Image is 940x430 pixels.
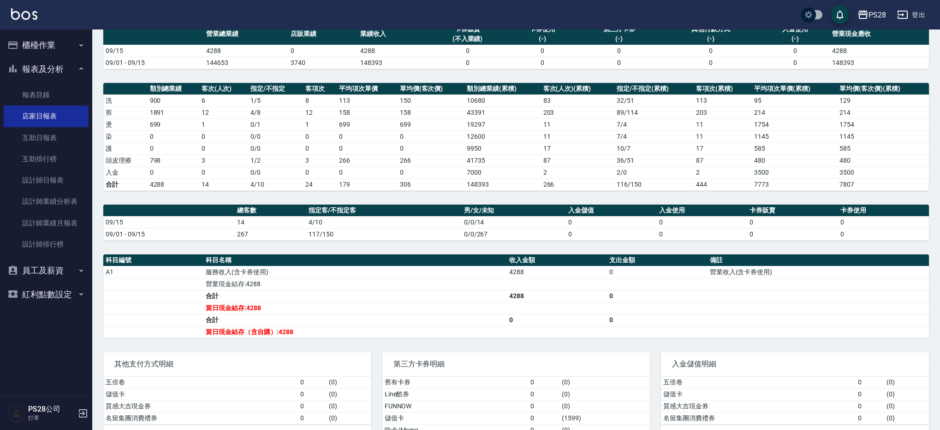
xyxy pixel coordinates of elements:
[614,166,694,178] td: 2 / 0
[507,254,607,266] th: 收入金額
[893,6,929,24] button: 登出
[303,83,337,95] th: 客項次
[103,57,204,69] td: 09/01 - 09/15
[541,106,615,118] td: 203
[837,83,929,95] th: 單均價(客次價)(累積)
[398,142,465,154] td: 0
[248,94,303,106] td: 1 / 5
[103,228,235,240] td: 09/01 - 09/15
[303,130,337,142] td: 0
[464,166,541,178] td: 7000
[837,154,929,166] td: 480
[235,205,306,217] th: 總客數
[837,178,929,190] td: 7807
[541,166,615,178] td: 2
[248,130,303,142] td: 0 / 0
[235,216,306,228] td: 14
[103,178,148,190] td: 合計
[747,216,838,228] td: 0
[148,83,199,95] th: 類別總業績
[694,142,752,154] td: 17
[708,266,929,278] td: 營業收入(含卡券使用)
[382,377,529,389] td: 舊有卡券
[752,106,837,118] td: 214
[541,142,615,154] td: 17
[752,118,837,130] td: 1754
[830,57,929,69] td: 148393
[199,154,248,166] td: 3
[199,178,248,190] td: 14
[199,118,248,130] td: 1
[830,24,929,45] th: 營業現金應收
[507,45,577,57] td: 0
[303,118,337,130] td: 1
[752,178,837,190] td: 7773
[507,290,607,302] td: 4288
[306,228,462,240] td: 117/150
[507,266,607,278] td: 4288
[760,57,830,69] td: 0
[838,216,929,228] td: 0
[103,45,204,57] td: 09/15
[248,142,303,154] td: 0 / 0
[464,142,541,154] td: 9950
[327,377,371,389] td: ( 0 )
[661,400,856,412] td: 質感大吉現金券
[298,377,327,389] td: 0
[199,94,248,106] td: 6
[398,118,465,130] td: 699
[541,94,615,106] td: 83
[507,57,577,69] td: 0
[199,166,248,178] td: 0
[464,106,541,118] td: 43391
[541,83,615,95] th: 客次(人次)(累積)
[752,166,837,178] td: 3500
[103,106,148,118] td: 剪
[4,170,89,191] a: 設計師日報表
[203,254,507,266] th: 科目名稱
[661,45,761,57] td: 0
[303,154,337,166] td: 3
[614,118,694,130] td: 7 / 4
[4,212,89,234] a: 設計師業績月報表
[393,359,639,369] span: 第三方卡券明細
[657,205,748,217] th: 入金使用
[148,94,199,106] td: 900
[528,377,559,389] td: 0
[694,154,752,166] td: 87
[752,94,837,106] td: 95
[103,154,148,166] td: 頭皮理療
[337,130,398,142] td: 0
[462,205,566,217] th: 男/女/未知
[358,45,428,57] td: 4288
[657,228,748,240] td: 0
[337,106,398,118] td: 158
[869,9,886,21] div: PS28
[694,83,752,95] th: 客項次(累積)
[559,377,650,389] td: ( 0 )
[566,205,657,217] th: 入金儲值
[884,400,929,412] td: ( 0 )
[303,166,337,178] td: 0
[607,266,707,278] td: 0
[708,254,929,266] th: 備註
[199,142,248,154] td: 0
[607,314,707,326] td: 0
[103,118,148,130] td: 燙
[303,106,337,118] td: 12
[203,278,507,290] td: 營業現金結存:4288
[382,400,529,412] td: FUNNOW
[838,205,929,217] th: 卡券使用
[614,178,694,190] td: 116/150
[837,142,929,154] td: 585
[614,142,694,154] td: 10 / 7
[566,228,657,240] td: 0
[672,359,918,369] span: 入金儲值明細
[464,94,541,106] td: 10680
[358,24,428,45] th: 業績收入
[103,254,929,338] table: a dense table
[199,83,248,95] th: 客次(人次)
[430,34,505,44] div: (不入業績)
[103,205,929,241] table: a dense table
[204,24,288,45] th: 營業總業績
